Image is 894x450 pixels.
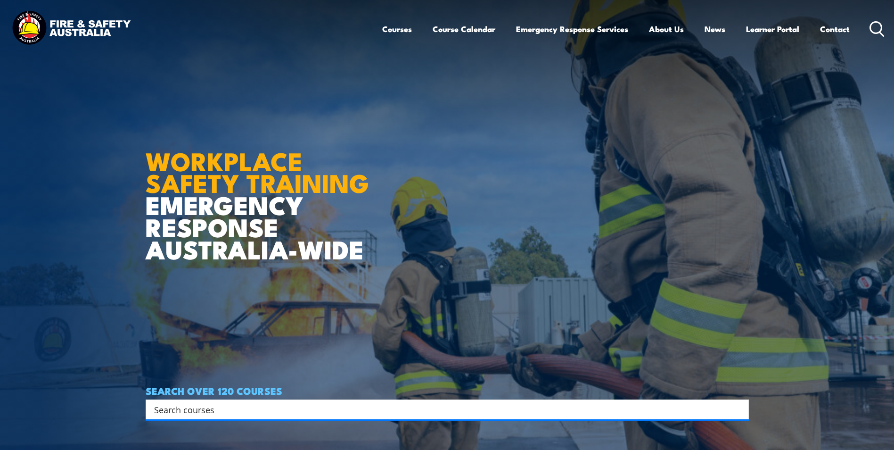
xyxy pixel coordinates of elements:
form: Search form [156,403,730,416]
button: Search magnifier button [732,403,746,416]
a: Learner Portal [746,17,799,42]
h4: SEARCH OVER 120 COURSES [146,385,749,396]
a: Courses [382,17,412,42]
a: Emergency Response Services [516,17,628,42]
strong: WORKPLACE SAFETY TRAINING [146,141,369,202]
h1: EMERGENCY RESPONSE AUSTRALIA-WIDE [146,126,376,260]
a: Contact [820,17,850,42]
a: About Us [649,17,684,42]
input: Search input [154,402,728,417]
a: News [705,17,725,42]
a: Course Calendar [433,17,495,42]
